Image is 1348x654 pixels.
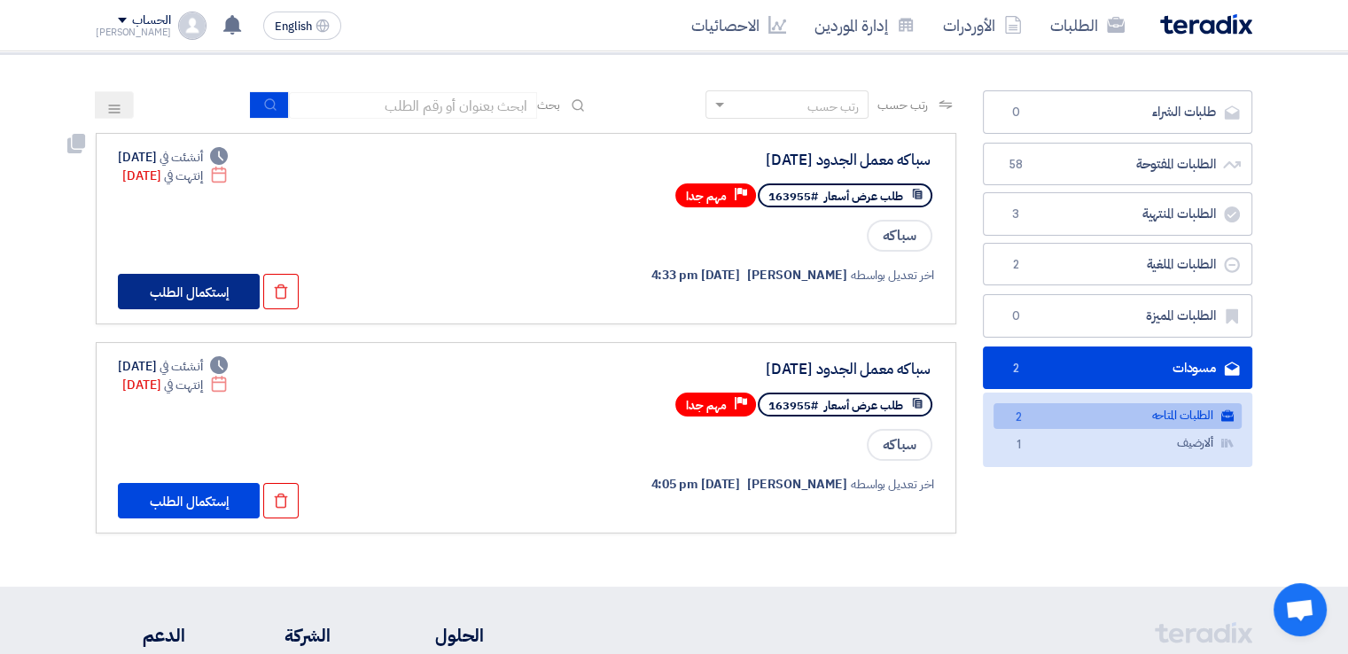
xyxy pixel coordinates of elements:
a: الطلبات المميزة0 [983,294,1252,338]
button: إستكمال الطلب [118,274,260,309]
a: مسودات2 [983,346,1252,390]
span: 2 [1005,256,1026,274]
span: 2 [1005,360,1026,378]
span: 2 [1008,409,1029,427]
a: Open chat [1274,583,1327,636]
span: إنتهت في [164,167,202,185]
span: #163955 [768,397,818,414]
div: [DATE] [122,376,228,394]
div: [DATE] [118,148,228,167]
img: Teradix logo [1160,14,1252,35]
span: أنشئت في [160,148,202,167]
span: 1 [1008,436,1029,455]
a: الاحصائيات [677,4,800,46]
span: 0 [1005,308,1026,325]
span: [PERSON_NAME] [747,266,847,284]
a: الطلبات المتاحه [993,403,1242,429]
button: إستكمال الطلب [118,483,260,518]
a: ألارضيف [993,431,1242,456]
span: [DATE] 4:05 pm [651,475,740,494]
div: سباكه معمل الجدود 11-8-2025 [576,362,931,378]
span: اخر تعديل بواسطه [851,266,934,284]
a: إدارة الموردين [800,4,929,46]
span: بحث [537,96,560,114]
div: الحساب [132,13,170,28]
div: [DATE] [122,167,228,185]
div: [PERSON_NAME] [96,27,171,37]
span: [PERSON_NAME] [747,475,847,494]
a: الطلبات المنتهية3 [983,192,1252,236]
span: طلب عرض أسعار [824,188,903,205]
img: profile_test.png [178,12,206,40]
span: مهم جدا [686,188,727,205]
span: أنشئت في [160,357,202,376]
li: الحلول [384,622,484,649]
span: مهم جدا [686,397,727,414]
span: English [275,20,312,33]
a: الأوردرات [929,4,1036,46]
span: 58 [1005,156,1026,174]
span: طلب عرض أسعار [824,397,903,414]
li: الشركة [238,622,331,649]
div: سباكه معمل الجدود 11-8-2025 [576,152,931,168]
span: رتب حسب [877,96,928,114]
a: الطلبات المفتوحة58 [983,143,1252,186]
span: 0 [1005,104,1026,121]
span: [DATE] 4:33 pm [651,266,740,284]
button: English [263,12,341,40]
span: اخر تعديل بواسطه [851,475,934,494]
span: #163955 [768,188,818,205]
a: الطلبات [1036,4,1139,46]
span: إنتهت في [164,376,202,394]
span: سباكه [867,220,932,252]
a: طلبات الشراء0 [983,90,1252,134]
input: ابحث بعنوان أو رقم الطلب [289,92,537,119]
a: الطلبات الملغية2 [983,243,1252,286]
li: الدعم [96,622,185,649]
div: [DATE] [118,357,228,376]
span: سباكه [867,429,932,461]
div: رتب حسب [807,97,859,116]
span: 3 [1005,206,1026,223]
